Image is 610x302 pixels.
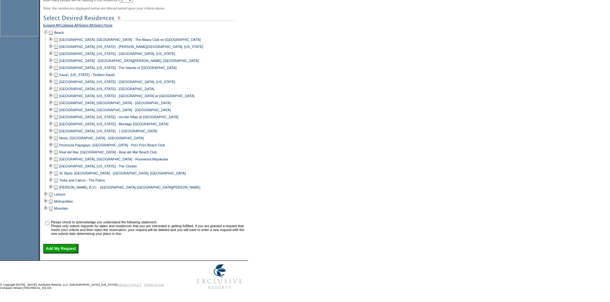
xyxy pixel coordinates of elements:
[59,108,171,112] a: [GEOGRAPHIC_DATA], [GEOGRAPHIC_DATA] - [GEOGRAPHIC_DATA]
[59,150,157,154] a: Real del Mar, [GEOGRAPHIC_DATA] - Real del Mar Beach Club
[59,59,199,63] a: [GEOGRAPHIC_DATA] - [GEOGRAPHIC_DATA][PERSON_NAME], [GEOGRAPHIC_DATA]
[54,199,73,203] a: Metropolitan
[59,185,200,189] a: [PERSON_NAME], B.V.I. - [GEOGRAPHIC_DATA] [GEOGRAPHIC_DATA][PERSON_NAME]
[43,6,165,10] span: Note: the residences displayed below are filtered based upon your criteria above
[59,157,168,161] a: [GEOGRAPHIC_DATA], [GEOGRAPHIC_DATA] - Rosewood Mayakoba
[60,23,78,29] a: Collapse All
[59,115,178,119] a: [GEOGRAPHIC_DATA], [US_STATE] - Ho'olei Villas at [GEOGRAPHIC_DATA]
[59,136,144,140] a: Nevis, [GEOGRAPHIC_DATA] - [GEOGRAPHIC_DATA]
[54,206,68,210] a: Mountain
[59,171,186,175] a: St. Barts, [GEOGRAPHIC_DATA] - [GEOGRAPHIC_DATA], [GEOGRAPHIC_DATA]
[79,23,93,29] a: Select All
[59,178,105,182] a: Turks and Caicos - The Palms
[51,220,246,236] td: Please check to acknowledge you understand the following statement: Please only submit requests f...
[59,129,157,133] a: [GEOGRAPHIC_DATA], [US_STATE] - 1 [GEOGRAPHIC_DATA]
[59,122,168,126] a: [GEOGRAPHIC_DATA], [US_STATE] - Montage [GEOGRAPHIC_DATA]
[59,52,175,56] a: [GEOGRAPHIC_DATA], [US_STATE] - [GEOGRAPHIC_DATA], [US_STATE]
[59,66,176,70] a: [GEOGRAPHIC_DATA], [US_STATE] - The Islands of [GEOGRAPHIC_DATA]
[54,31,64,35] a: Beach
[191,261,248,293] img: Exclusive Resorts
[59,143,165,147] a: Peninsula Papagayo, [GEOGRAPHIC_DATA] - Poro Poro Beach Club
[43,23,247,29] div: | | |
[43,244,78,253] input: Add My Request
[43,23,59,29] a: Expand All
[59,73,115,77] a: Kaua'i, [US_STATE] - Timbers Kaua'i
[59,38,201,42] a: [GEOGRAPHIC_DATA], [GEOGRAPHIC_DATA] - The Abaco Club on [GEOGRAPHIC_DATA]
[59,87,154,91] a: [GEOGRAPHIC_DATA], [US_STATE] - [GEOGRAPHIC_DATA]
[59,164,137,168] a: [GEOGRAPHIC_DATA], [US_STATE] - The Cloister
[144,283,164,286] a: TERMS OF USE
[118,283,142,286] a: PRIVACY POLICY
[94,23,112,29] a: Select None
[59,80,175,84] a: [GEOGRAPHIC_DATA], [US_STATE] - [GEOGRAPHIC_DATA], [US_STATE]
[59,45,203,49] a: [GEOGRAPHIC_DATA], [US_STATE] - [PERSON_NAME][GEOGRAPHIC_DATA], [US_STATE]
[59,94,194,98] a: [GEOGRAPHIC_DATA], [US_STATE] - [GEOGRAPHIC_DATA] at [GEOGRAPHIC_DATA]
[54,192,65,196] a: Leisure
[59,101,171,105] a: [GEOGRAPHIC_DATA], [GEOGRAPHIC_DATA] - [GEOGRAPHIC_DATA]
